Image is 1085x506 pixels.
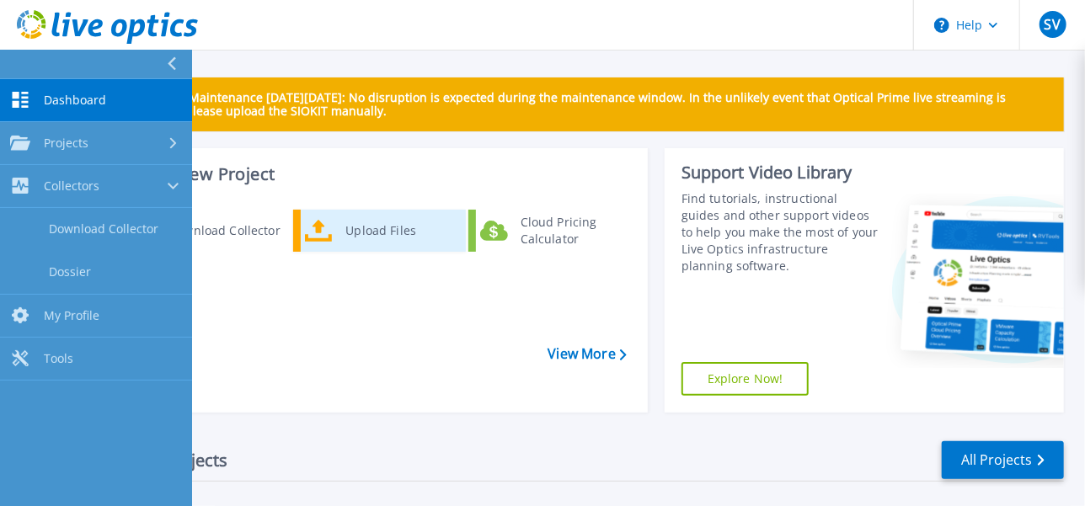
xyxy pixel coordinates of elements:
[1045,18,1061,31] span: SV
[160,214,287,248] div: Download Collector
[512,214,637,248] div: Cloud Pricing Calculator
[44,178,99,194] span: Collectors
[126,91,1050,118] p: Scheduled Maintenance [DATE][DATE]: No disruption is expected during the maintenance window. In t...
[119,210,291,252] a: Download Collector
[942,441,1064,479] a: All Projects
[337,214,462,248] div: Upload Files
[44,93,106,108] span: Dashboard
[548,346,627,362] a: View More
[44,351,73,366] span: Tools
[293,210,466,252] a: Upload Files
[681,190,879,274] div: Find tutorials, instructional guides and other support videos to help you make the most of your L...
[681,362,810,396] a: Explore Now!
[681,162,879,184] div: Support Video Library
[468,210,641,252] a: Cloud Pricing Calculator
[44,136,88,151] span: Projects
[44,308,99,323] span: My Profile
[120,165,626,184] h3: Start a New Project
